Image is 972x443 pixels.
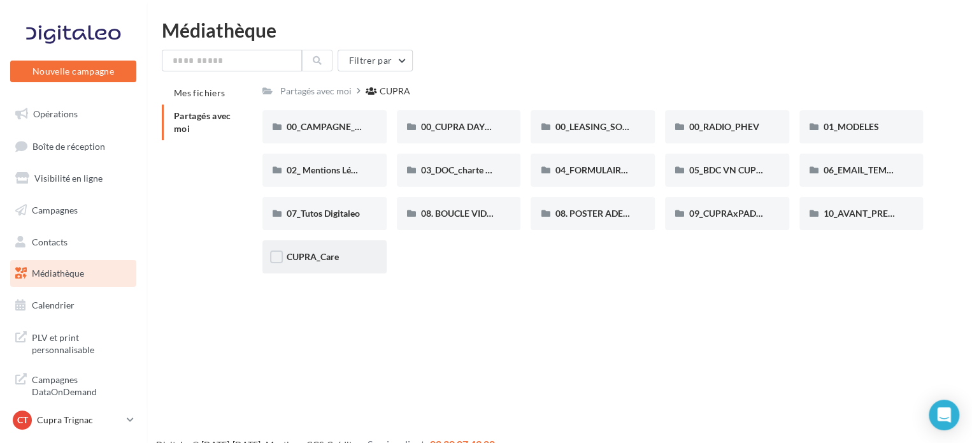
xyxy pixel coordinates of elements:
a: PLV et print personnalisable [8,324,139,361]
span: 08. BOUCLE VIDEO ECRAN SHOWROOM [421,208,589,219]
span: 05_BDC VN CUPRA [689,164,768,175]
a: Visibilité en ligne [8,165,139,192]
a: Campagnes DataOnDemand [8,366,139,403]
span: 08. POSTER ADEME [555,208,636,219]
span: 00_CUPRA DAYS (JPO) [421,121,513,132]
span: CT [17,414,28,426]
span: Mes fichiers [174,87,225,98]
span: PLV et print personnalisable [32,329,131,356]
span: Partagés avec moi [174,110,231,134]
a: Boîte de réception [8,133,139,160]
span: 01_MODELES [824,121,879,132]
span: Opérations [33,108,78,119]
span: 09_CUPRAxPADEL [689,208,766,219]
span: 06_EMAIL_TEMPLATE HTML CUPRA [824,164,971,175]
a: Calendrier [8,292,139,319]
span: 00_LEASING_SOCIAL_ÉLECTRIQUE [555,121,697,132]
span: Médiathèque [32,268,84,279]
span: Campagnes [32,205,78,215]
span: 00_RADIO_PHEV [689,121,759,132]
span: 02_ Mentions Légales [287,164,371,175]
span: Visibilité en ligne [34,173,103,184]
p: Cupra Trignac [37,414,122,426]
span: 00_CAMPAGNE_SEPTEMBRE [287,121,406,132]
a: Contacts [8,229,139,256]
span: Calendrier [32,300,75,310]
span: Campagnes DataOnDemand [32,371,131,398]
button: Nouvelle campagne [10,61,136,82]
div: Open Intercom Messenger [929,400,959,430]
span: 03_DOC_charte graphique et GUIDELINES [421,164,588,175]
div: Partagés avec moi [280,85,352,98]
a: Opérations [8,101,139,127]
a: Médiathèque [8,260,139,287]
a: Campagnes [8,197,139,224]
a: CT Cupra Trignac [10,408,136,432]
button: Filtrer par [338,50,413,71]
span: CUPRA_Care [287,251,339,262]
span: 07_Tutos Digitaleo [287,208,360,219]
div: Médiathèque [162,20,957,40]
span: Boîte de réception [32,140,105,151]
span: Contacts [32,236,68,247]
div: CUPRA [380,85,410,98]
span: 04_FORMULAIRE DES DEMANDES CRÉATIVES [555,164,744,175]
